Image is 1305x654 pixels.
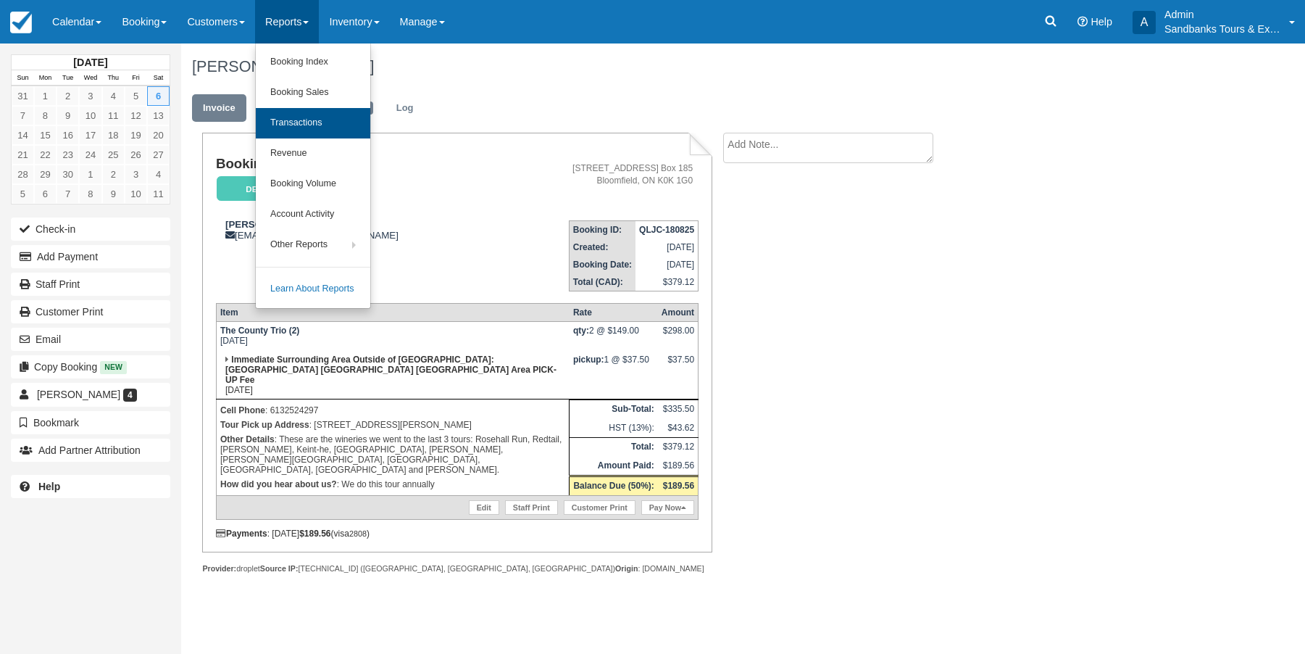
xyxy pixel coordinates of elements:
a: 12 [125,106,147,125]
a: Edit [248,94,287,123]
a: [PERSON_NAME] 4 [11,383,170,406]
a: 26 [125,145,147,165]
th: Total (CAD): [569,273,635,291]
a: 5 [125,86,147,106]
strong: [PERSON_NAME] [225,219,307,230]
div: A [1133,11,1156,34]
a: Booking Sales [256,78,370,108]
td: $335.50 [658,400,699,419]
a: 9 [57,106,79,125]
a: 4 [102,86,125,106]
a: Transactions [256,108,370,138]
span: [PERSON_NAME] [37,389,120,400]
a: Booking Index [256,47,370,78]
strong: $189.56 [299,529,330,539]
td: [DATE] [216,351,569,400]
button: Check-in [11,218,170,241]
a: 13 [147,106,170,125]
th: Item [216,304,569,322]
a: 1 [79,165,101,184]
th: Total: [570,438,658,457]
a: 3 [125,165,147,184]
p: : [STREET_ADDRESS][PERSON_NAME] [220,418,565,432]
th: Sun [12,70,34,86]
a: 30 [57,165,79,184]
strong: Provider: [202,564,236,573]
div: $37.50 [662,355,694,376]
td: $189.56 [658,457,699,476]
a: Deposit [216,175,320,202]
i: Help [1077,17,1088,27]
a: 19 [125,125,147,145]
th: Created: [569,239,635,256]
th: Fri [125,70,147,86]
a: 17 [79,125,101,145]
b: Help [38,481,60,492]
a: 11 [147,184,170,204]
div: droplet [TECHNICAL_ID] ([GEOGRAPHIC_DATA], [GEOGRAPHIC_DATA], [GEOGRAPHIC_DATA]) : [DOMAIN_NAME] [202,563,712,574]
th: Thu [102,70,125,86]
a: Pay Now [641,500,694,515]
button: Email [11,328,170,351]
strong: How did you hear about us? [220,479,337,489]
a: Other Reports [256,230,370,260]
a: 24 [79,145,101,165]
a: Learn About Reports [256,274,370,305]
button: Add Partner Attribution [11,439,170,462]
a: 1 [34,86,57,106]
strong: Origin [615,564,638,573]
button: Bookmark [11,411,170,434]
div: $298.00 [662,326,694,347]
strong: qty [573,326,589,336]
strong: QLJC-180825 [639,225,694,235]
a: 25 [102,145,125,165]
a: 6 [147,86,170,106]
td: [DATE] [216,322,569,352]
td: HST (13%): [570,419,658,438]
strong: Other Details [220,434,275,444]
strong: Cell Phone [220,405,265,415]
td: [DATE] [635,239,699,256]
img: checkfront-main-nav-mini-logo.png [10,12,32,33]
th: Booking Date: [569,256,635,273]
strong: Source IP: [260,564,299,573]
th: Rate [570,304,658,322]
a: 23 [57,145,79,165]
th: Balance Due (50%): [570,476,658,495]
a: Invoice [192,94,246,123]
p: : We do this tour annually [220,477,565,492]
a: 16 [57,125,79,145]
a: 22 [34,145,57,165]
a: Revenue [256,138,370,169]
a: Help [11,475,170,498]
a: 7 [57,184,79,204]
td: $379.12 [658,438,699,457]
p: Sandbanks Tours & Experiences [1164,22,1280,36]
h1: Booking Invoice [216,157,496,172]
strong: Immediate Surrounding Area Outside of [GEOGRAPHIC_DATA]: [GEOGRAPHIC_DATA] [GEOGRAPHIC_DATA] [GEO... [225,355,556,385]
address: [STREET_ADDRESS] Box 185 Bloomfield, ON K0K 1G0 [502,162,693,187]
th: Amount Paid: [570,457,658,476]
a: 8 [34,106,57,125]
a: 10 [125,184,147,204]
th: Sat [147,70,170,86]
td: [DATE] [635,256,699,273]
h1: [PERSON_NAME], [192,58,1149,75]
th: Tue [57,70,79,86]
th: Booking ID: [569,221,635,239]
strong: The County Trio (2) [220,326,299,336]
td: 2 @ $149.00 [570,322,658,352]
span: New [100,361,127,373]
a: Staff Print [11,273,170,296]
th: Amount [658,304,699,322]
a: Customer Print [564,500,635,515]
div: : [DATE] (visa ) [216,529,699,539]
a: 11 [102,106,125,125]
a: Account Activity [256,199,370,230]
a: 27 [147,145,170,165]
a: Booking Volume [256,169,370,199]
a: 15 [34,125,57,145]
strong: pickup [573,355,604,365]
a: 10 [79,106,101,125]
strong: $189.56 [663,481,694,491]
